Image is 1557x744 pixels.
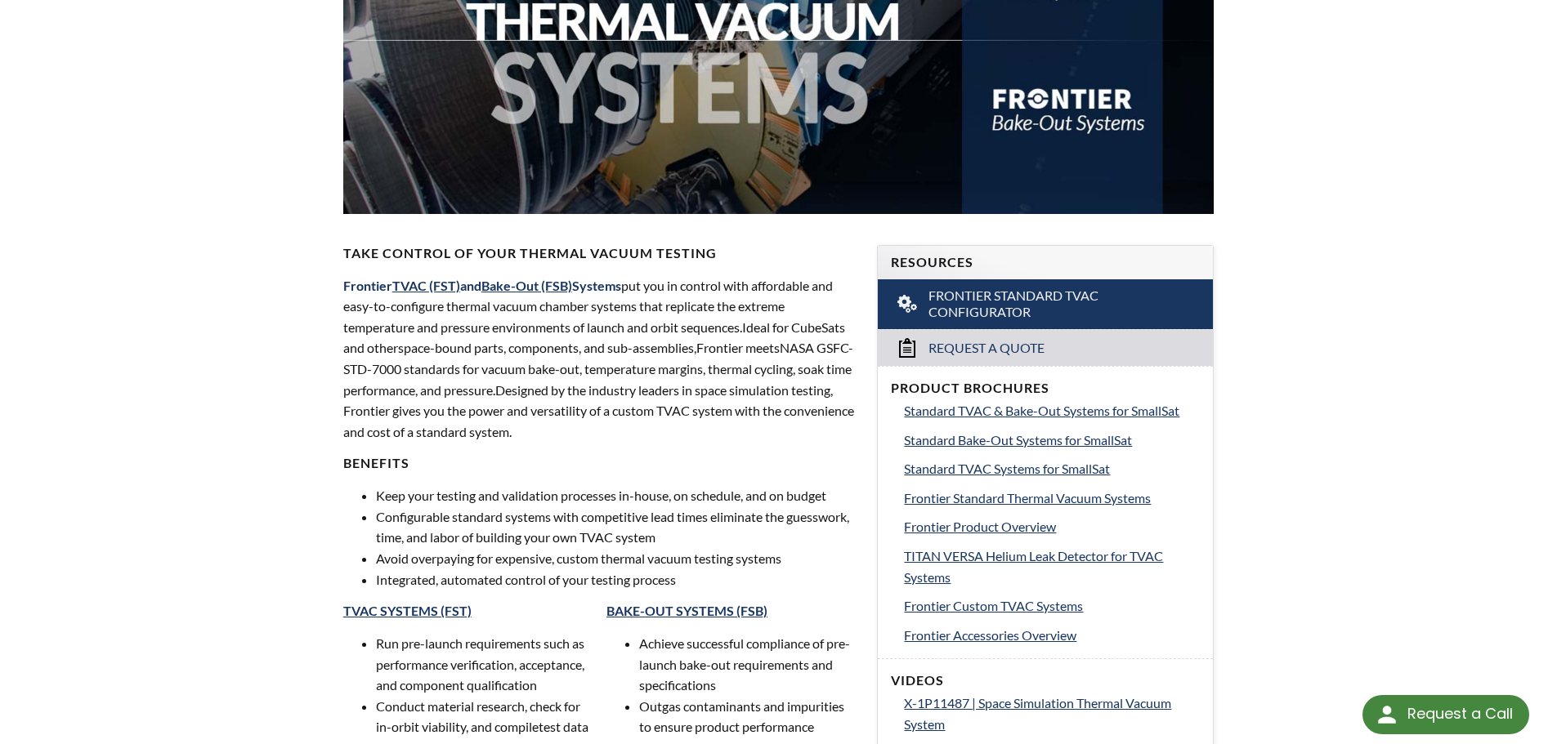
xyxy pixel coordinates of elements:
img: round button [1374,702,1400,728]
a: TVAC (FST) [392,278,460,293]
p: put you in control with affordable and easy-to-configure thermal vacuum chamber systems that repl... [343,275,858,443]
a: TVAC SYSTEMS (FST) [343,603,472,618]
li: Configurable standard systems with competitive lead times eliminate the guesswork, time, and labo... [376,506,858,548]
li: Avoid overpaying for expensive, custom thermal vacuum testing systems [376,548,858,569]
span: Standard Bake-Out Systems for SmallSat [904,432,1132,448]
span: Conduct material research, check for in-orbit viability, and compile [376,698,580,735]
div: Request a Call [1362,695,1529,734]
a: BAKE-OUT SYSTEMS (FSB) [606,603,767,618]
span: NASA GSFC-STD-7000 standards for vacuum bake-out, temperature margins, thermal cycling, soak time... [343,340,853,397]
li: Integrated, automated control of your testing process [376,569,858,590]
h4: Take Control of Your Thermal Vacuum Testing [343,245,858,262]
a: Request a Quote [878,329,1213,366]
span: Frontier Custom TVAC Systems [904,598,1083,613]
a: Bake-Out (FSB) [481,278,572,293]
a: Standard TVAC Systems for SmallSat [904,458,1200,479]
span: Frontier Standard Thermal Vacuum Systems [904,490,1151,506]
h4: Resources [891,254,1200,271]
span: Standard TVAC & Bake-Out Systems for SmallSat [904,403,1179,418]
li: Outgas contaminants and impurities to ensure product performance [639,696,857,737]
span: Frontier Standard TVAC Configurator [928,287,1165,322]
span: X-1P11487 | Space Simulation Thermal Vacuum System [904,695,1171,732]
h4: BENEFITS [343,455,858,472]
span: Frontier Accessories Overview [904,627,1076,643]
span: space-bound parts, components, and sub-assemblies, [398,340,696,355]
a: Standard Bake-Out Systems for SmallSat [904,430,1200,451]
a: Frontier Accessories Overview [904,625,1200,646]
a: Frontier Standard TVAC Configurator [878,279,1213,330]
span: Designed by the industry leaders in space simulation testing, Frontier gives you the power and ve... [343,382,854,439]
span: Id [742,319,754,335]
li: Keep your testing and validation processes in-house, on schedule, and on budget [376,485,858,506]
span: Standard TVAC Systems for SmallSat [904,461,1110,476]
h4: Videos [891,672,1200,689]
span: Frontier and Systems [343,278,621,293]
a: X-1P11487 | Space Simulation Thermal Vacuum System [904,693,1200,734]
a: Frontier Product Overview [904,516,1200,537]
h4: Product Brochures [891,380,1200,397]
a: Frontier Standard Thermal Vacuum Systems [904,488,1200,509]
div: Request a Call [1407,695,1513,733]
span: TITAN VERSA Helium Leak Detector for TVAC Systems [904,548,1163,585]
li: Achieve successful compliance of pre-launch bake-out requirements and specifications [639,633,857,696]
span: Frontier Product Overview [904,519,1056,534]
span: Request a Quote [928,340,1045,357]
li: Run pre-launch requirements such as performance verification, acceptance, and component qualifica... [376,633,594,696]
a: Standard TVAC & Bake-Out Systems for SmallSat [904,400,1200,421]
a: Frontier Custom TVAC Systems [904,595,1200,617]
a: TITAN VERSA Helium Leak Detector for TVAC Systems [904,546,1200,587]
span: xtreme temperature and pressure environments of launch and orbit sequences. eal for CubeSats and ... [343,298,845,355]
